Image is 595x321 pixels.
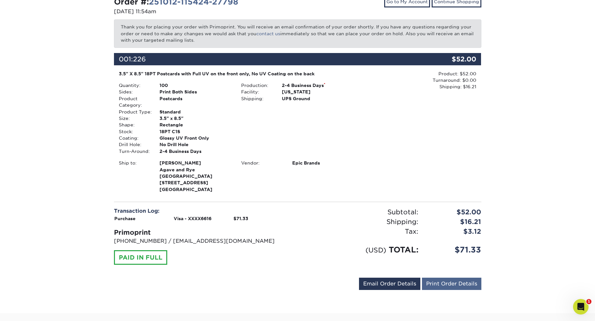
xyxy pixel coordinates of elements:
[423,244,486,256] div: $71.33
[277,95,359,102] div: UPS Ground
[573,299,589,315] iframe: Intercom live chat
[155,89,236,95] div: Print Both Sides
[114,135,155,141] div: Coating:
[298,227,423,236] div: Tax:
[159,160,231,192] strong: [GEOGRAPHIC_DATA]
[155,135,236,141] div: Glossy UV Front Only
[114,95,155,109] div: Product Category:
[114,82,155,89] div: Quantity:
[174,216,211,221] strong: Visa - XXXX6616
[114,115,155,122] div: Size:
[236,82,277,89] div: Production:
[236,89,277,95] div: Facility:
[114,250,167,265] div: PAID IN FULL
[236,160,287,166] div: Vendor:
[114,122,155,128] div: Shape:
[365,246,386,254] small: (USD)
[114,53,420,65] div: 001:
[422,278,481,290] a: Print Order Details
[233,216,248,221] strong: $71.33
[155,109,236,115] div: Standard
[114,207,293,215] div: Transaction Log:
[119,70,354,77] div: 3.5" X 8.5" 18PT Postcards with Full UV on the front only, No UV Coating on the back
[114,237,293,245] p: [PHONE_NUMBER] / [EMAIL_ADDRESS][DOMAIN_NAME]
[114,148,155,155] div: Turn-Around:
[389,245,418,254] span: TOTAL:
[298,217,423,227] div: Shipping:
[159,160,231,166] span: [PERSON_NAME]
[114,141,155,148] div: Drill Hole:
[114,228,293,237] div: Primoprint
[420,53,481,65] div: $52.00
[133,55,146,63] span: 226
[277,82,359,89] div: 2-4 Business Days
[236,95,277,102] div: Shipping:
[114,216,136,221] strong: Purchase
[256,31,280,36] a: contact us
[155,148,236,155] div: 2-4 Business Days
[155,82,236,89] div: 100
[114,128,155,135] div: Stock:
[155,122,236,128] div: Rectangle
[423,227,486,236] div: $3.12
[155,141,236,148] div: No Drill Hole
[359,278,420,290] a: Email Order Details
[155,128,236,135] div: 18PT C1S
[155,115,236,122] div: 3.5" x 8.5"
[287,160,359,166] div: Epic Brands
[114,109,155,115] div: Product Type:
[114,8,293,16] p: [DATE] 11:54am
[423,217,486,227] div: $16.21
[586,299,591,304] span: 1
[114,160,155,193] div: Ship to:
[298,207,423,217] div: Subtotal:
[423,207,486,217] div: $52.00
[359,70,476,90] div: Product: $52.00 Turnaround: $0.00 Shipping: $16.21
[114,19,481,48] p: Thank you for placing your order with Primoprint. You will receive an email confirmation of your ...
[159,166,231,180] span: Agave and Rye [GEOGRAPHIC_DATA]
[159,179,231,186] span: [STREET_ADDRESS]
[277,89,359,95] div: [US_STATE]
[155,95,236,109] div: Postcards
[114,89,155,95] div: Sides:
